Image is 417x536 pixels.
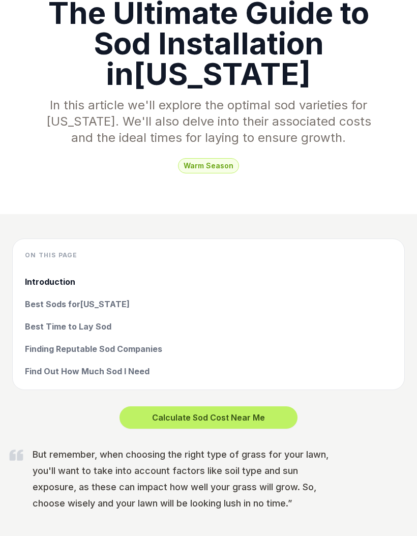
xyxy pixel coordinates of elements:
[38,98,379,146] p: In this article we'll explore the optimal sod varieties for [US_STATE] . We'll also delve into th...
[178,159,239,174] span: warm season
[25,276,392,288] a: Introduction
[25,252,392,260] h4: On this page
[25,366,392,378] a: Find Out How Much Sod I Need
[25,299,392,311] a: Best Sods for[US_STATE]
[33,447,343,512] p: But remember, when choosing the right type of grass for your lawn, you'll want to take into accou...
[120,407,297,429] button: Calculate Sod Cost Near Me
[25,321,392,333] a: Best Time to Lay Sod
[25,343,392,355] a: Finding Reputable Sod Companies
